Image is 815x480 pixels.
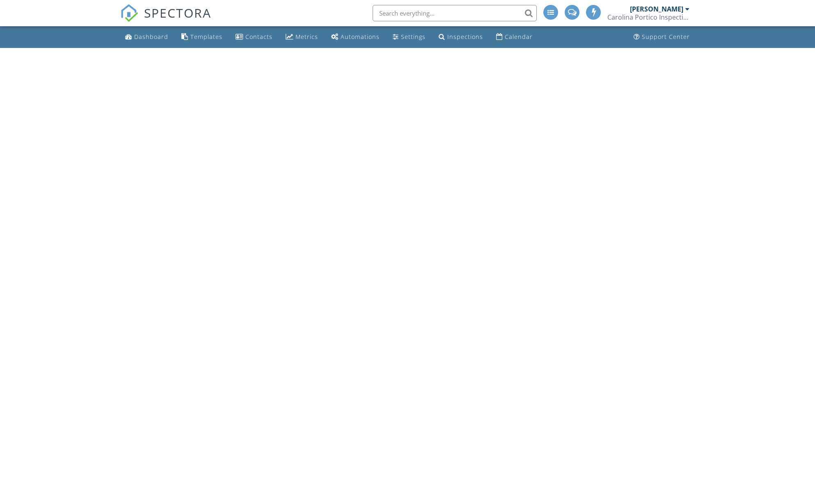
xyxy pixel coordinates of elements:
[493,30,536,45] a: Calendar
[505,33,533,41] div: Calendar
[630,30,693,45] a: Support Center
[232,30,276,45] a: Contacts
[435,30,486,45] a: Inspections
[134,33,168,41] div: Dashboard
[120,4,138,22] img: The Best Home Inspection Software - Spectora
[328,30,383,45] a: Automations (Advanced)
[373,5,537,21] input: Search everything...
[120,11,211,28] a: SPECTORA
[122,30,172,45] a: Dashboard
[401,33,426,41] div: Settings
[341,33,380,41] div: Automations
[607,13,689,21] div: Carolina Portico Inspections LLC
[178,30,226,45] a: Templates
[282,30,321,45] a: Metrics
[190,33,222,41] div: Templates
[389,30,429,45] a: Settings
[642,33,690,41] div: Support Center
[245,33,272,41] div: Contacts
[144,4,211,21] span: SPECTORA
[295,33,318,41] div: Metrics
[447,33,483,41] div: Inspections
[630,5,683,13] div: [PERSON_NAME]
